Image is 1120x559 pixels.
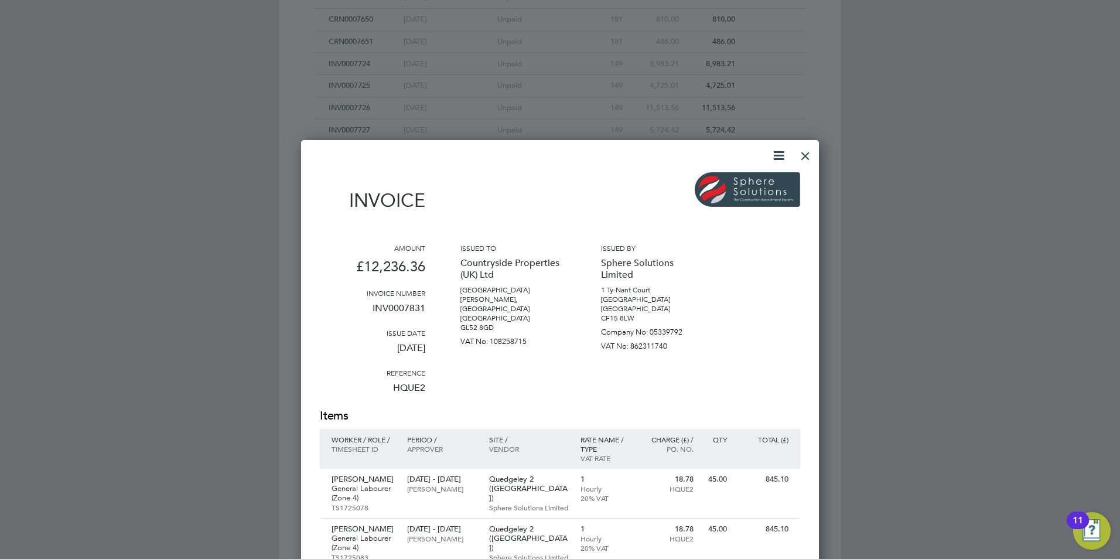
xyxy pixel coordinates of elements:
p: QTY [705,435,727,444]
p: Worker / Role / [332,435,395,444]
p: 1 [581,475,631,484]
p: 1 Ty-Nant Court [601,285,706,295]
p: Po. No. [643,444,694,454]
img: spheresolutions-logo-remittance.png [695,172,800,207]
p: Quedgeley 2 ([GEOGRAPHIC_DATA]) [489,475,569,503]
p: 45.00 [705,524,727,534]
p: HQUE2 [320,377,425,408]
p: 20% VAT [581,493,631,503]
h2: Items [320,408,800,424]
p: VAT rate [581,454,631,463]
h3: Issued by [601,243,706,253]
p: 1 [581,524,631,534]
div: 11 [1073,520,1083,536]
p: [GEOGRAPHIC_DATA] [601,304,706,313]
p: Total (£) [739,435,788,444]
p: VAT No: 862311740 [601,337,706,351]
p: [DATE] - [DATE] [407,524,477,534]
p: 45.00 [705,475,727,484]
p: 845.10 [739,524,788,534]
p: Hourly [581,534,631,543]
p: [GEOGRAPHIC_DATA] [460,313,566,323]
p: [GEOGRAPHIC_DATA] [601,295,706,304]
p: 18.78 [643,524,694,534]
p: Timesheet ID [332,444,395,454]
p: Vendor [489,444,569,454]
p: £12,236.36 [320,253,425,288]
p: [DATE] [320,338,425,368]
p: Rate name / type [581,435,631,454]
h3: Invoice number [320,288,425,298]
p: TS1725078 [332,503,395,512]
p: [GEOGRAPHIC_DATA][PERSON_NAME], [GEOGRAPHIC_DATA] [460,285,566,313]
p: Quedgeley 2 ([GEOGRAPHIC_DATA]) [489,524,569,553]
p: Sphere Solutions Limited [601,253,706,285]
p: CF15 8LW [601,313,706,323]
p: General Labourer (Zone 4) [332,534,395,553]
p: Charge (£) / [643,435,694,444]
p: 18.78 [643,475,694,484]
p: INV0007831 [320,298,425,328]
p: VAT No: 108258715 [460,332,566,346]
p: [PERSON_NAME] [407,484,477,493]
p: Site / [489,435,569,444]
p: 20% VAT [581,543,631,553]
button: Open Resource Center, 11 new notifications [1073,512,1111,550]
p: Countryside Properties (UK) Ltd [460,253,566,285]
p: General Labourer (Zone 4) [332,484,395,503]
p: [PERSON_NAME] [332,475,395,484]
p: GL52 8GD [460,323,566,332]
p: 845.10 [739,475,788,484]
p: HQUE2 [643,534,694,543]
p: Sphere Solutions Limited [489,503,569,512]
p: Company No: 05339792 [601,323,706,337]
h3: Issued to [460,243,566,253]
h1: Invoice [320,189,425,212]
p: [PERSON_NAME] [407,534,477,543]
h3: Issue date [320,328,425,338]
p: [PERSON_NAME] [332,524,395,534]
p: [DATE] - [DATE] [407,475,477,484]
p: Approver [407,444,477,454]
p: HQUE2 [643,484,694,493]
p: Hourly [581,484,631,493]
p: Period / [407,435,477,444]
h3: Amount [320,243,425,253]
h3: Reference [320,368,425,377]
